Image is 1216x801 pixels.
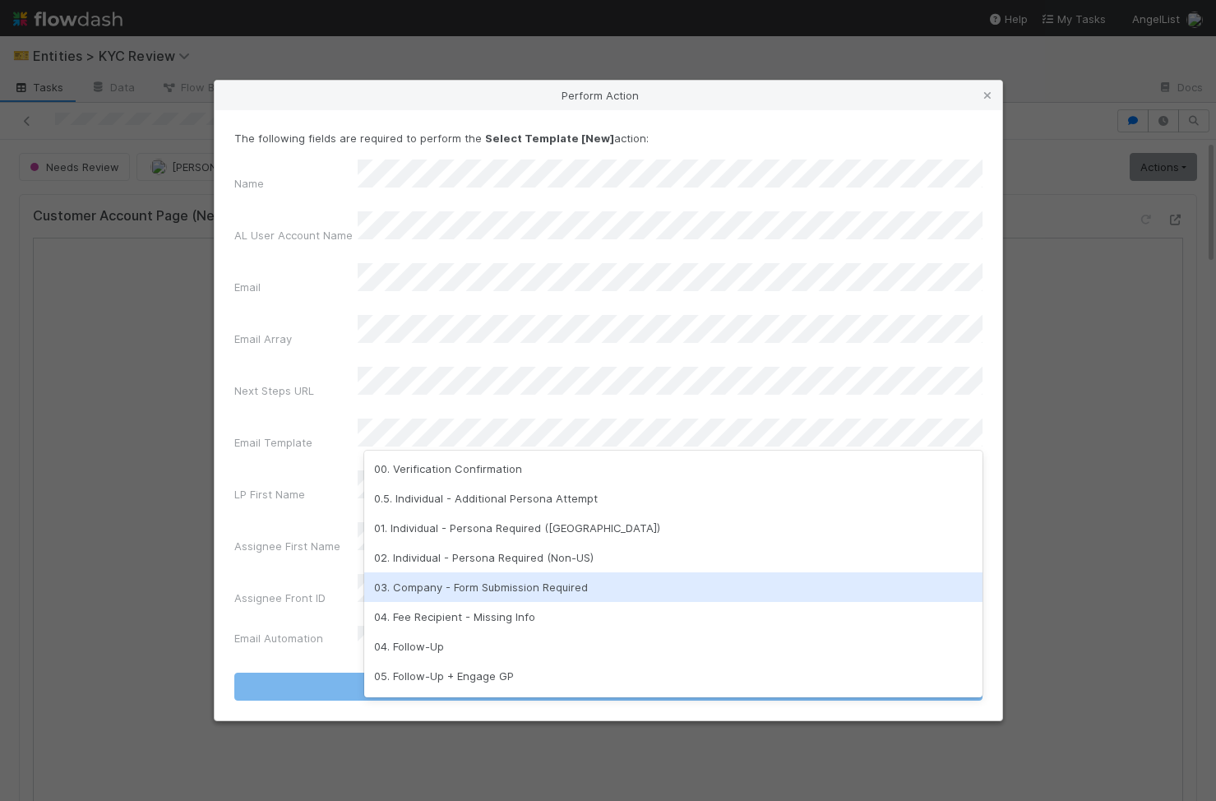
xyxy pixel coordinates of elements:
div: 0.5. Individual - Additional Persona Attempt [364,484,983,513]
button: Select Template [New] [234,673,983,701]
div: 02. Individual - Persona Required (Non-US) [364,543,983,572]
label: Next Steps URL [234,382,314,399]
div: 01. Individual - Persona Required ([GEOGRAPHIC_DATA]) [364,513,983,543]
div: 03. Company - Form Submission Required [364,572,983,602]
label: Assignee First Name [234,538,340,554]
label: LP First Name [234,486,305,502]
div: 04. Follow-Up [364,632,983,661]
div: Perform Action [215,81,1002,110]
label: AL User Account Name [234,227,353,243]
strong: Select Template [New] [485,132,614,145]
div: 05. Follow-Up + Engage GP [364,661,983,691]
label: Email Template [234,434,312,451]
div: 06. Follow-Up LP + Follow-Up GP [364,691,983,720]
div: 00. Verification Confirmation [364,454,983,484]
label: Email [234,279,261,295]
div: 04. Fee Recipient - Missing Info [364,602,983,632]
p: The following fields are required to perform the action: [234,130,983,146]
label: Assignee Front ID [234,590,326,606]
label: Name [234,175,264,192]
label: Email Array [234,331,292,347]
label: Email Automation [234,630,323,646]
